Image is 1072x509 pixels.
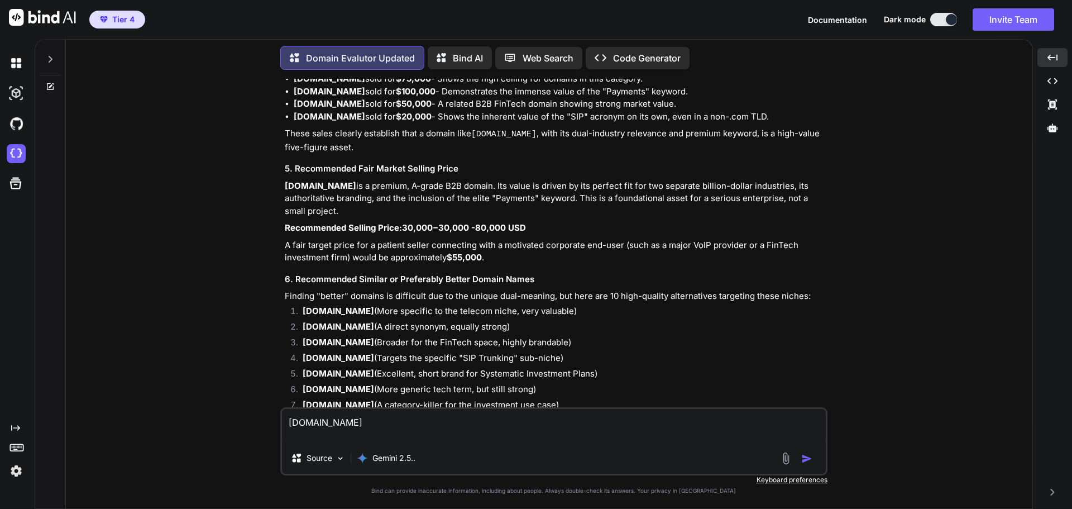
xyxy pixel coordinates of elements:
[523,51,573,65] p: Web Search
[402,222,413,233] mn: 30
[7,54,26,73] img: darkChat
[285,222,526,233] strong: Recommended Selling Price: 80,000 USD
[100,16,108,23] img: premium
[471,130,537,139] code: [DOMAIN_NAME]
[613,51,681,65] p: Code Generator
[303,399,374,410] strong: [DOMAIN_NAME]
[294,73,825,85] li: sold for - Shows the high ceiling for domains in this category.
[282,409,826,443] textarea: [DOMAIN_NAME]
[801,453,812,464] img: icon
[285,290,825,303] p: Finding "better" domains is difficult due to the unique dual-meaning, but here are 10 high-qualit...
[372,453,415,464] p: Gemini 2.5..
[453,51,483,65] p: Bind AI
[294,336,825,352] li: (Broader for the FinTech space, highly brandable)
[396,98,432,109] strong: $50,000
[294,98,365,109] strong: [DOMAIN_NAME]
[9,9,76,26] img: Bind AI
[303,353,374,363] strong: [DOMAIN_NAME]
[285,163,825,175] h3: 5. Recommended Fair Market Selling Price
[306,51,415,65] p: Domain Evalutor Updated
[447,252,482,263] strong: $55,000
[294,111,825,123] li: sold for - Shows the inherent value of the "SIP" acronym on its own, even in a non-.com TLD.
[294,399,825,415] li: (A category-killer for the investment use case)
[433,222,438,233] mo: −
[416,222,433,233] mn: 000
[307,453,332,464] p: Source
[294,305,825,321] li: (More specific to the telecom niche, very valuable)
[294,352,825,368] li: (Targets the specific "SIP Trunking" sub-niche)
[396,73,431,84] strong: $75,000
[779,452,792,465] img: attachment
[413,222,416,233] mo: ,
[285,127,825,154] p: These sales clearly establish that a domain like , with its dual-industry relevance and premium k...
[285,180,825,218] p: is a premium, A-grade B2B domain. Its value is driven by its perfect fit for two separate billion...
[303,321,374,332] strong: [DOMAIN_NAME]
[294,368,825,383] li: (Excellent, short brand for Systematic Investment Plans)
[294,98,825,111] li: sold for - A related B2B FinTech domain showing strong market value.
[285,180,356,191] strong: [DOMAIN_NAME]
[7,462,26,481] img: settings
[808,15,867,25] span: Documentation
[7,144,26,163] img: cloudideIcon
[303,368,374,379] strong: [DOMAIN_NAME]
[89,11,145,28] button: premiumTier 4
[280,475,827,484] p: Keyboard preferences
[285,273,825,286] h3: 6. Recommended Similar or Preferably Better Domain Names
[357,453,368,464] img: Gemini 2.5 Pro
[438,222,475,233] annotation: 30,000 -
[112,14,135,25] span: Tier 4
[303,337,374,348] strong: [DOMAIN_NAME]
[285,239,825,264] p: A fair target price for a patient seller connecting with a motivated corporate end-user (such as ...
[294,111,365,122] strong: [DOMAIN_NAME]
[280,487,827,495] p: Bind can provide inaccurate information, including about people. Always double-check its answers....
[396,111,432,122] strong: $20,000
[294,86,365,97] strong: [DOMAIN_NAME]
[294,321,825,336] li: (A direct synonym, equally strong)
[294,383,825,399] li: (More generic tech term, but still strong)
[303,306,374,316] strong: [DOMAIN_NAME]
[808,14,867,26] button: Documentation
[294,85,825,98] li: sold for - Demonstrates the immense value of the "Payments" keyword.
[294,73,365,84] strong: [DOMAIN_NAME]
[303,384,374,394] strong: [DOMAIN_NAME]
[884,14,926,25] span: Dark mode
[396,86,435,97] strong: $100,000
[7,114,26,133] img: githubDark
[973,8,1054,31] button: Invite Team
[336,454,345,463] img: Pick Models
[7,84,26,103] img: darkAi-studio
